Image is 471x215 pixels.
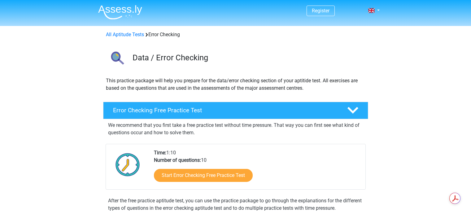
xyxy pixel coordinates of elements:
[98,5,142,19] img: Assessly
[312,8,329,14] a: Register
[149,149,365,189] div: 1:10 10
[154,157,201,163] b: Number of questions:
[154,150,166,156] b: Time:
[106,197,366,212] div: After the free practice aptitude test, you can use the practice package to go through the explana...
[106,77,365,92] p: This practice package will help you prepare for the data/error checking section of your aptitide ...
[113,107,337,114] h4: Error Checking Free Practice Test
[103,46,130,72] img: error checking
[112,149,143,180] img: Clock
[103,31,368,38] div: Error Checking
[133,53,363,62] h3: Data / Error Checking
[154,169,253,182] a: Start Error Checking Free Practice Test
[108,122,363,136] p: We recommend that you first take a free practice test without time pressure. That way you can fir...
[106,32,144,37] a: All Aptitude Tests
[101,102,371,119] a: Error Checking Free Practice Test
